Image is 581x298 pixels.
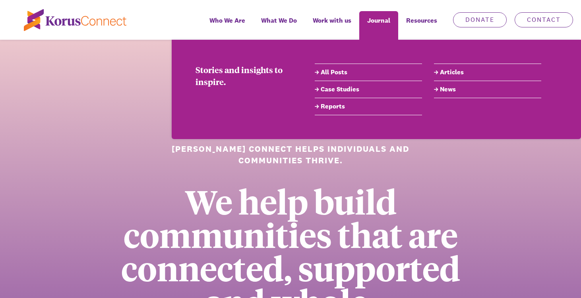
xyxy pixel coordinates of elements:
div: Resources [398,11,445,40]
a: Work with us [305,11,359,40]
div: Stories and insights to inspire. [196,64,291,87]
a: Contact [515,12,573,27]
a: Case Studies [315,85,422,94]
a: Reports [315,102,422,111]
h1: [PERSON_NAME] Connect helps individuals and communities thrive. [163,143,419,166]
img: korus-connect%2Fc5177985-88d5-491d-9cd7-4a1febad1357_logo.svg [24,9,126,31]
a: Donate [453,12,507,27]
span: Who We Are [209,15,245,26]
a: Articles [434,68,541,77]
span: Journal [367,15,390,26]
a: What We Do [253,11,305,40]
a: Who We Are [201,11,253,40]
a: Journal [359,11,398,40]
span: What We Do [261,15,297,26]
a: All Posts [315,68,422,77]
a: News [434,85,541,94]
span: Work with us [313,15,351,26]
